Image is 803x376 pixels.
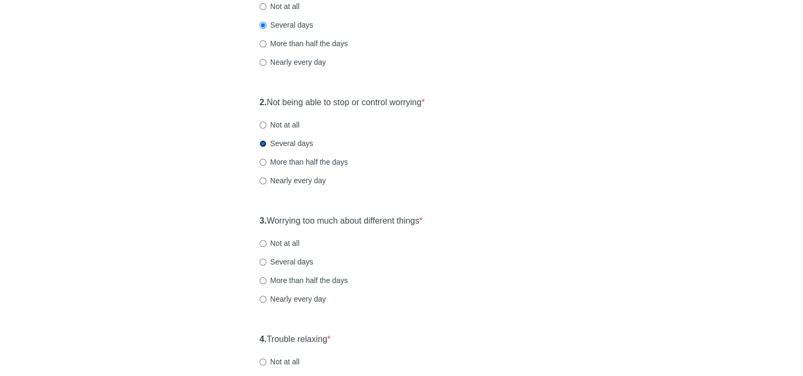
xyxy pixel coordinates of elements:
input: More than half the days [260,277,266,284]
input: Nearly every day [260,59,266,66]
label: Nearly every day [260,294,326,304]
label: More than half the days [260,157,348,167]
input: Several days [260,140,266,147]
strong: 2. [260,98,266,107]
label: Trouble relaxing [260,334,331,346]
label: Nearly every day [260,175,326,186]
input: Not at all [260,122,266,129]
label: Not at all [260,119,299,130]
strong: 4. [260,335,266,344]
label: Not at all [260,356,299,367]
strong: 3. [260,216,266,225]
input: Not at all [260,240,266,247]
label: Several days [260,138,313,149]
label: Nearly every day [260,57,326,67]
input: Several days [260,259,266,266]
input: More than half the days [260,40,266,47]
label: More than half the days [260,38,348,49]
input: Not at all [260,3,266,10]
input: Not at all [260,358,266,365]
label: Not being able to stop or control worrying [260,97,425,109]
input: Nearly every day [260,296,266,303]
label: Not at all [260,238,299,249]
label: Several days [260,20,313,30]
label: Not at all [260,1,299,12]
input: More than half the days [260,159,266,166]
label: Worrying too much about different things [260,215,422,227]
label: Several days [260,257,313,267]
input: Several days [260,22,266,29]
input: Nearly every day [260,177,266,184]
label: More than half the days [260,275,348,286]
